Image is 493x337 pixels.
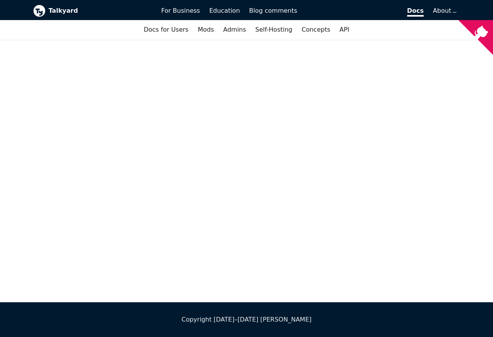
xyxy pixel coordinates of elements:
[49,6,151,16] b: Talkyard
[249,7,297,14] span: Blog comments
[157,4,205,17] a: For Business
[33,5,45,17] img: Talkyard logo
[433,7,455,14] a: About
[335,23,354,36] a: API
[297,23,335,36] a: Concepts
[33,5,151,17] a: Talkyard logoTalkyard
[205,4,245,17] a: Education
[161,7,200,14] span: For Business
[219,23,251,36] a: Admins
[251,23,297,36] a: Self-Hosting
[245,4,302,17] a: Blog comments
[33,315,460,325] div: Copyright [DATE]–[DATE] [PERSON_NAME]
[139,23,193,36] a: Docs for Users
[407,7,424,17] span: Docs
[193,23,218,36] a: Mods
[209,7,240,14] span: Education
[302,4,429,17] a: Docs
